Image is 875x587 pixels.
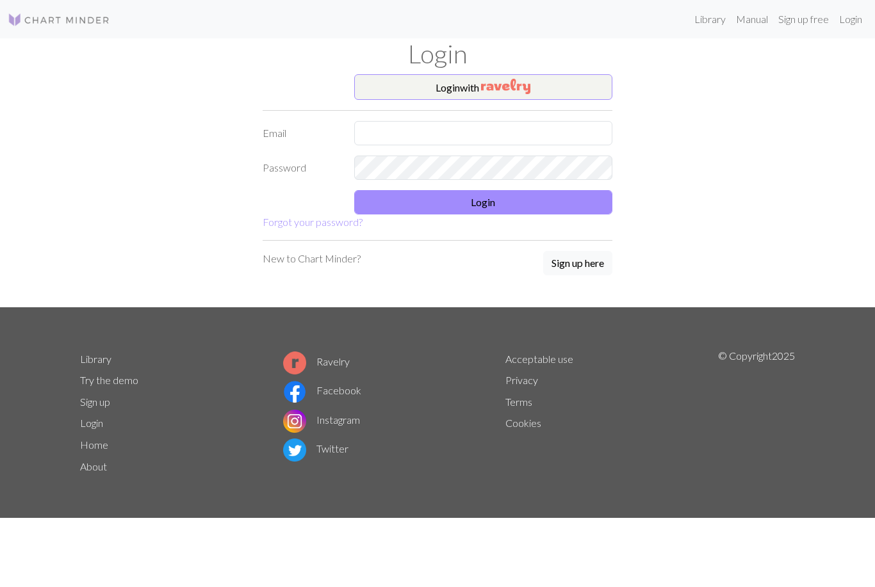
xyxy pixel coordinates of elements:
[283,442,348,454] a: Twitter
[80,417,103,429] a: Login
[718,348,795,478] p: © Copyright 2025
[283,414,360,426] a: Instagram
[505,374,538,386] a: Privacy
[255,156,347,180] label: Password
[255,121,347,145] label: Email
[283,384,361,396] a: Facebook
[505,353,573,365] a: Acceptable use
[773,6,834,32] a: Sign up free
[283,438,306,462] img: Twitter logo
[543,251,612,275] button: Sign up here
[72,38,803,69] h1: Login
[354,190,613,214] button: Login
[543,251,612,277] a: Sign up here
[283,351,306,374] img: Ravelry logo
[80,460,107,472] a: About
[80,396,110,408] a: Sign up
[263,251,361,266] p: New to Chart Minder?
[80,374,138,386] a: Try the demo
[505,396,532,408] a: Terms
[731,6,773,32] a: Manual
[80,438,108,451] a: Home
[283,355,350,367] a: Ravelry
[834,6,867,32] a: Login
[8,12,110,28] img: Logo
[505,417,541,429] a: Cookies
[689,6,731,32] a: Library
[283,380,306,403] img: Facebook logo
[481,79,530,94] img: Ravelry
[354,74,613,100] button: Loginwith
[283,410,306,433] img: Instagram logo
[263,216,363,228] a: Forgot your password?
[80,353,111,365] a: Library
